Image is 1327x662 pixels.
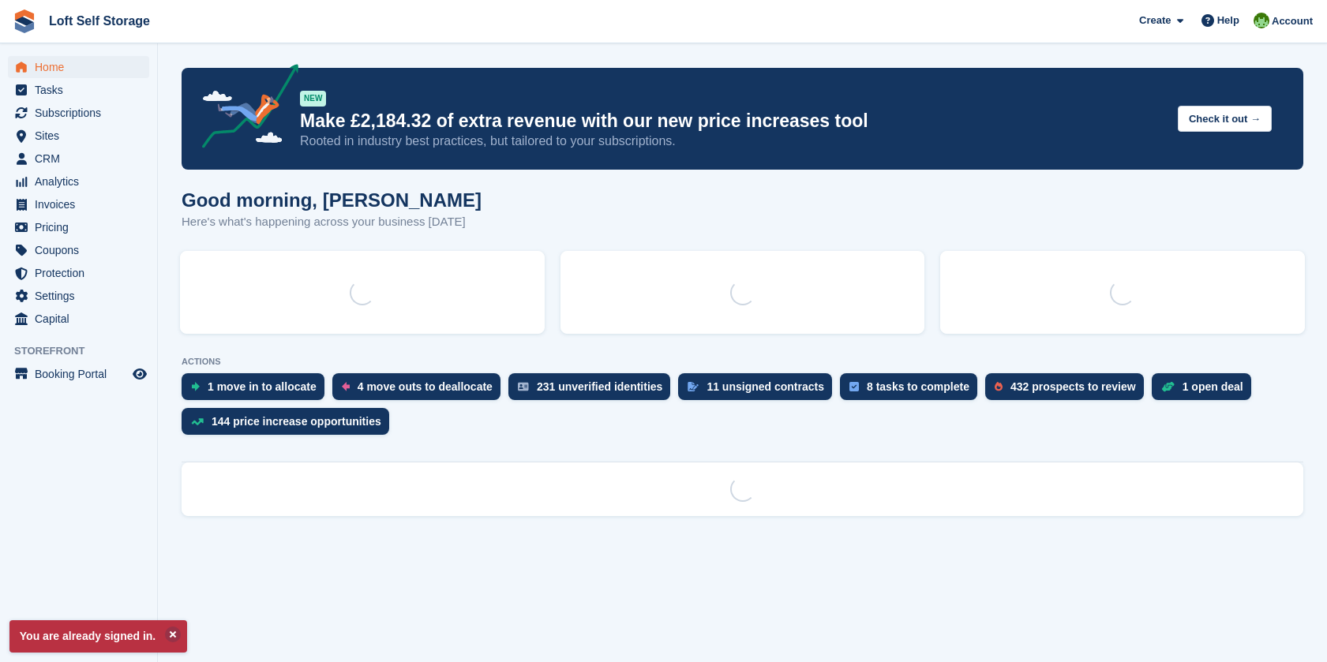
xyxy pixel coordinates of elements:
[191,418,204,425] img: price_increase_opportunities-93ffe204e8149a01c8c9dc8f82e8f89637d9d84a8eef4429ea346261dce0b2c0.svg
[8,79,149,101] a: menu
[35,148,129,170] span: CRM
[182,373,332,408] a: 1 move in to allocate
[35,125,129,147] span: Sites
[9,620,187,653] p: You are already signed in.
[840,373,985,408] a: 8 tasks to complete
[995,382,1003,391] img: prospect-51fa495bee0391a8d652442698ab0144808aea92771e9ea1ae160a38d050c398.svg
[867,380,969,393] div: 8 tasks to complete
[1178,106,1272,132] button: Check it out →
[182,408,397,443] a: 144 price increase opportunities
[35,216,129,238] span: Pricing
[332,373,508,408] a: 4 move outs to deallocate
[8,262,149,284] a: menu
[518,382,529,391] img: verify_identity-adf6edd0f0f0b5bbfe63781bf79b02c33cf7c696d77639b501bdc392416b5a36.svg
[849,382,859,391] img: task-75834270c22a3079a89374b754ae025e5fb1db73e45f91037f5363f120a921f8.svg
[189,64,299,154] img: price-adjustments-announcement-icon-8257ccfd72463d97f412b2fc003d46551f7dbcb40ab6d574587a9cd5c0d94...
[182,213,482,231] p: Here's what's happening across your business [DATE]
[508,373,679,408] a: 231 unverified identities
[1272,13,1313,29] span: Account
[182,357,1303,367] p: ACTIONS
[1217,13,1239,28] span: Help
[8,56,149,78] a: menu
[300,110,1165,133] p: Make £2,184.32 of extra revenue with our new price increases tool
[35,262,129,284] span: Protection
[35,285,129,307] span: Settings
[208,380,317,393] div: 1 move in to allocate
[1139,13,1171,28] span: Create
[35,56,129,78] span: Home
[300,133,1165,150] p: Rooted in industry best practices, but tailored to your subscriptions.
[8,216,149,238] a: menu
[35,102,129,124] span: Subscriptions
[985,373,1152,408] a: 432 prospects to review
[130,365,149,383] a: Preview store
[1152,373,1259,408] a: 1 open deal
[13,9,36,33] img: stora-icon-8386f47178a22dfd0bd8f6a31ec36ba5ce8667c1dd55bd0f319d3a0aa187defe.svg
[8,363,149,385] a: menu
[35,239,129,261] span: Coupons
[35,170,129,193] span: Analytics
[8,170,149,193] a: menu
[1010,380,1136,393] div: 432 prospects to review
[35,79,129,101] span: Tasks
[300,91,326,107] div: NEW
[1254,13,1269,28] img: James Johnson
[35,363,129,385] span: Booking Portal
[1183,380,1243,393] div: 1 open deal
[191,382,200,391] img: move_ins_to_allocate_icon-fdf77a2bb77ea45bf5b3d319d69a93e2d87916cf1d5bf7949dd705db3b84f3ca.svg
[707,380,824,393] div: 11 unsigned contracts
[688,382,699,391] img: contract_signature_icon-13c848040528278c33f63329250d36e43548de30e8caae1d1a13099fd9432cc5.svg
[182,189,482,211] h1: Good morning, [PERSON_NAME]
[678,373,840,408] a: 11 unsigned contracts
[8,125,149,147] a: menu
[8,285,149,307] a: menu
[43,8,156,34] a: Loft Self Storage
[1161,381,1175,392] img: deal-1b604bf984904fb50ccaf53a9ad4b4a5d6e5aea283cecdc64d6e3604feb123c2.svg
[8,148,149,170] a: menu
[14,343,157,359] span: Storefront
[8,308,149,330] a: menu
[537,380,663,393] div: 231 unverified identities
[8,193,149,215] a: menu
[35,193,129,215] span: Invoices
[358,380,493,393] div: 4 move outs to deallocate
[212,415,381,428] div: 144 price increase opportunities
[342,382,350,391] img: move_outs_to_deallocate_icon-f764333ba52eb49d3ac5e1228854f67142a1ed5810a6f6cc68b1a99e826820c5.svg
[8,239,149,261] a: menu
[35,308,129,330] span: Capital
[8,102,149,124] a: menu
